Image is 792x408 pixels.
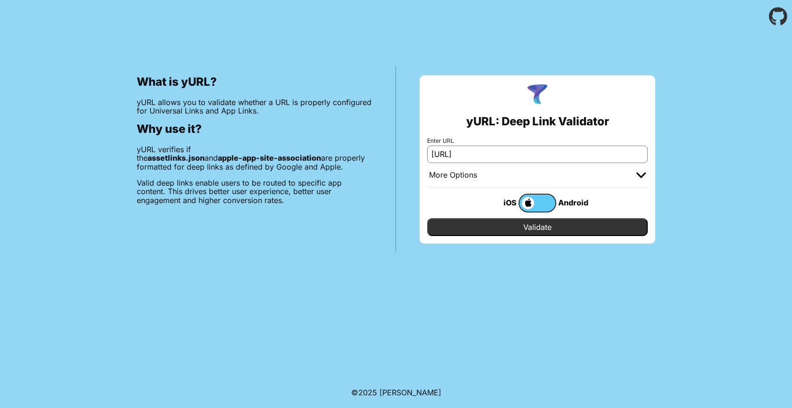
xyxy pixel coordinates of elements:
[427,138,648,144] label: Enter URL
[137,179,372,204] p: Valid deep links enable users to be routed to specific app content. This drives better user exper...
[379,388,441,397] a: Michael Ibragimchayev's Personal Site
[137,122,372,136] h2: Why use it?
[351,377,441,408] footer: ©
[148,153,205,163] b: assetlinks.json
[427,218,648,236] input: Validate
[137,75,372,89] h2: What is yURL?
[429,171,477,180] div: More Options
[218,153,321,163] b: apple-app-site-association
[137,145,372,171] p: yURL verifies if the and are properly formatted for deep links as defined by Google and Apple.
[556,196,594,209] div: Android
[525,83,550,107] img: yURL Logo
[137,98,372,115] p: yURL allows you to validate whether a URL is properly configured for Universal Links and App Links.
[636,172,646,178] img: chevron
[358,388,377,397] span: 2025
[427,146,648,163] input: e.g. https://app.chayev.com/xyx
[481,196,519,209] div: iOS
[466,115,609,128] h2: yURL: Deep Link Validator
